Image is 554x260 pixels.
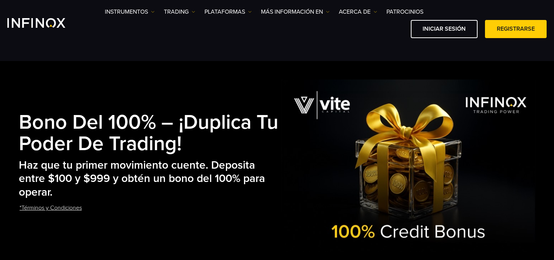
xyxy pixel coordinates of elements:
a: Iniciar sesión [411,20,478,38]
a: ACERCA DE [339,7,377,16]
a: PLATAFORMAS [204,7,252,16]
a: Instrumentos [105,7,155,16]
strong: Bono del 100% – ¡Duplica tu poder de trading! [19,110,278,156]
a: INFINOX Logo [7,18,83,28]
a: *Términos y Condiciones [19,199,83,217]
a: Patrocinios [386,7,423,16]
a: TRADING [164,7,195,16]
a: Más información en [261,7,330,16]
a: Registrarse [485,20,547,38]
h2: Haz que tu primer movimiento cuente. Deposita entre $100 y $999 y obtén un bono del 100% para ope... [19,159,282,199]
